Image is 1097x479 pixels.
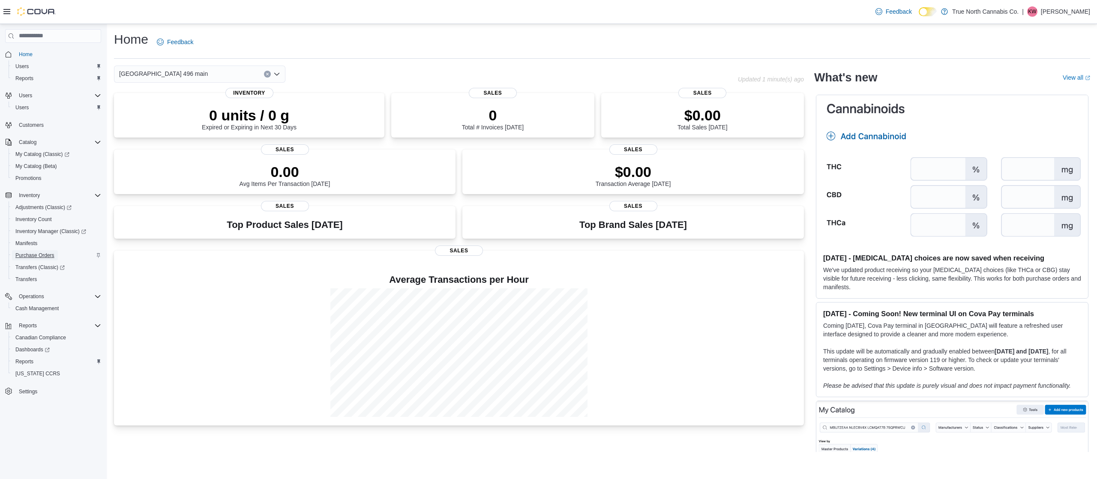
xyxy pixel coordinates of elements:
span: Reports [15,75,33,82]
p: 0 units / 0 g [202,107,297,124]
h3: [DATE] - [MEDICAL_DATA] choices are now saved when receiving [823,254,1081,262]
button: Cash Management [9,302,105,314]
button: Purchase Orders [9,249,105,261]
span: Transfers (Classic) [15,264,65,271]
span: Users [15,90,101,101]
button: Users [2,90,105,102]
a: Customers [15,120,47,130]
a: Feedback [153,33,197,51]
span: My Catalog (Beta) [15,163,57,170]
button: Customers [2,119,105,131]
span: Cash Management [15,305,59,312]
span: Home [15,49,101,60]
nav: Complex example [5,45,101,420]
p: This update will be automatically and gradually enabled between , for all terminals operating on ... [823,347,1081,373]
span: Settings [19,388,37,395]
button: Reports [15,320,40,331]
span: Purchase Orders [12,250,101,260]
span: Sales [609,144,657,155]
a: Reports [12,356,37,367]
a: Adjustments (Classic) [9,201,105,213]
span: Users [19,92,32,99]
button: Clear input [264,71,271,78]
button: Canadian Compliance [9,332,105,344]
button: [US_STATE] CCRS [9,368,105,380]
span: Sales [261,144,309,155]
a: Dashboards [12,344,53,355]
a: Transfers [12,274,40,284]
a: Users [12,61,32,72]
span: Home [19,51,33,58]
span: Inventory [19,192,40,199]
span: [US_STATE] CCRS [15,370,60,377]
a: Transfers (Classic) [9,261,105,273]
span: Customers [15,120,101,130]
p: 0 [462,107,524,124]
h3: Top Brand Sales [DATE] [579,220,687,230]
button: My Catalog (Beta) [9,160,105,172]
em: Please be advised that this update is purely visual and does not impact payment functionality. [823,382,1071,389]
button: Inventory [15,190,43,201]
span: Canadian Compliance [15,334,66,341]
a: Inventory Manager (Classic) [12,226,90,237]
button: Users [15,90,36,101]
p: | [1022,6,1024,17]
span: Transfers (Classic) [12,262,101,272]
a: Canadian Compliance [12,332,69,343]
a: View allExternal link [1063,74,1090,81]
span: Reports [12,73,101,84]
span: Inventory [15,190,101,201]
span: My Catalog (Beta) [12,161,101,171]
button: Inventory [2,189,105,201]
input: Dark Mode [919,7,937,16]
a: Cash Management [12,303,62,314]
button: Home [2,48,105,60]
p: $0.00 [596,163,671,180]
span: Transfers [15,276,37,283]
span: Inventory Manager (Classic) [12,226,101,237]
p: [PERSON_NAME] [1041,6,1090,17]
span: Operations [15,291,101,302]
div: Avg Items Per Transaction [DATE] [240,163,330,187]
p: $0.00 [677,107,727,124]
a: Transfers (Classic) [12,262,68,272]
a: Reports [12,73,37,84]
h4: Average Transactions per Hour [121,275,797,285]
span: Sales [435,245,483,256]
button: Promotions [9,172,105,184]
span: Reports [15,320,101,331]
span: Purchase Orders [15,252,54,259]
h3: Top Product Sales [DATE] [227,220,342,230]
button: Users [9,60,105,72]
span: Canadian Compliance [12,332,101,343]
div: Expired or Expiring in Next 30 Days [202,107,297,131]
span: My Catalog (Classic) [12,149,101,159]
div: Total # Invoices [DATE] [462,107,524,131]
button: Catalog [2,136,105,148]
span: Manifests [15,240,37,247]
a: Home [15,49,36,60]
span: Manifests [12,238,101,248]
div: Kelsey White [1027,6,1037,17]
span: Sales [261,201,309,211]
span: Operations [19,293,44,300]
span: Reports [12,356,101,367]
a: [US_STATE] CCRS [12,368,63,379]
strong: [DATE] and [DATE] [995,348,1048,355]
p: Updated 1 minute(s) ago [738,76,804,83]
p: We've updated product receiving so your [MEDICAL_DATA] choices (like THCa or CBG) stay visible fo... [823,266,1081,291]
button: Open list of options [273,71,280,78]
p: True North Cannabis Co. [952,6,1019,17]
button: Catalog [15,137,40,147]
button: Users [9,102,105,114]
a: My Catalog (Beta) [12,161,60,171]
button: Operations [2,290,105,302]
h3: [DATE] - Coming Soon! New terminal UI on Cova Pay terminals [823,309,1081,318]
span: Reports [19,322,37,329]
a: Purchase Orders [12,250,58,260]
p: 0.00 [240,163,330,180]
span: Feedback [886,7,912,16]
a: Promotions [12,173,45,183]
span: Sales [678,88,726,98]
